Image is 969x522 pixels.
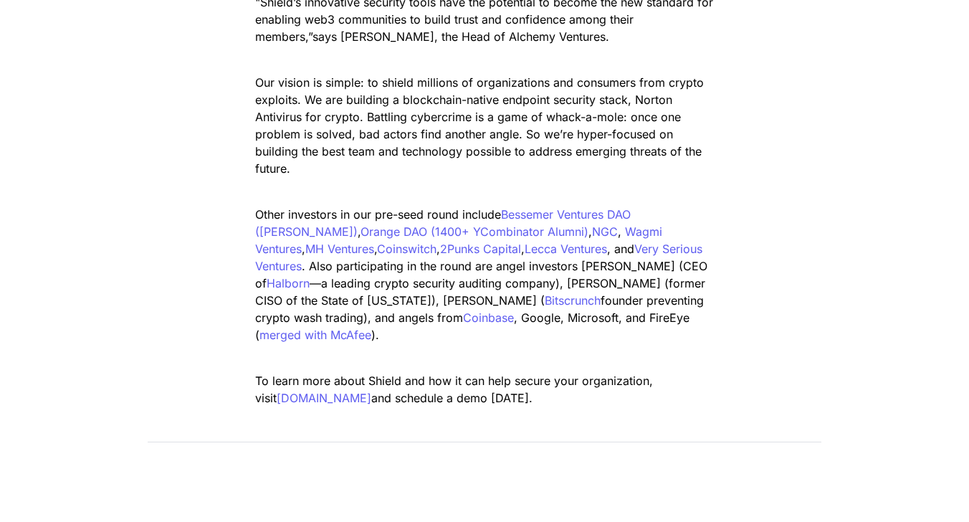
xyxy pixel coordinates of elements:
a: Lecca Ventures [525,242,607,256]
span: —a leading crypto security auditing company), [PERSON_NAME] (former CISO of the State of [US_STAT... [255,276,709,308]
a: Bitscrunch [545,293,601,308]
a: merged with McAfee [259,328,371,342]
a: [DOMAIN_NAME] [277,391,371,405]
span: ). [371,328,379,342]
a: MH Ventures [305,242,374,256]
span: See More Posts [219,457,355,480]
span: Other investors in our pre-seed round include [255,207,501,222]
a: Halborn [267,276,310,290]
span: To learn more about Shield and how it can help secure your organization, visit [255,374,657,405]
span: , [521,242,525,256]
span: , [436,242,440,256]
a: 2Punks Capital [440,242,521,256]
span: , [358,224,361,239]
a: Coinbase [463,310,514,325]
a: Coinswitch [377,242,436,256]
span: , and [607,242,634,256]
span: , [302,242,305,256]
span: Our vision is simple: to shield millions of organizations and consumers from crypto exploits. We ... [255,75,707,176]
a: NGC [592,224,618,239]
span: , [588,224,592,239]
span: , [618,224,621,239]
span: , [374,242,377,256]
span: . Also participating in the round are angel investors [PERSON_NAME] (CEO of [255,259,711,290]
a: Orange DAO (1400+ YCombinator Alumni) [361,224,588,239]
span: and schedule a demo [DATE]. [371,391,533,405]
span: says [PERSON_NAME], the Head of Alchemy Ventures. [312,29,609,44]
